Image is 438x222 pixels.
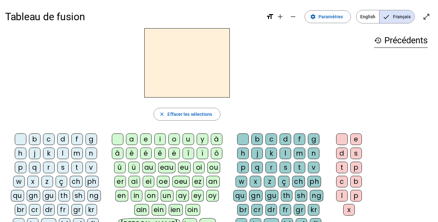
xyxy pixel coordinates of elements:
div: oeu [172,176,190,187]
div: d [336,148,348,159]
div: v [308,162,319,173]
div: u [183,133,194,145]
div: oi [193,162,205,173]
div: dr [265,204,277,216]
div: g [85,133,97,145]
div: x [343,204,355,216]
span: Français [380,10,415,23]
button: Diminuer la taille de la police [287,10,299,23]
div: q [251,162,263,173]
div: d [57,133,69,145]
div: fr [57,204,69,216]
div: ou [207,162,220,173]
div: ai [129,176,140,187]
div: dr [43,204,55,216]
div: è [126,148,138,159]
div: ein [152,204,166,216]
div: f [294,133,305,145]
div: m [71,148,83,159]
div: l [280,148,291,159]
div: gn [249,190,263,201]
div: é [140,148,152,159]
div: t [336,162,348,173]
div: br [237,204,249,216]
div: ph [85,176,99,187]
div: j [251,148,263,159]
div: s [280,162,291,173]
div: ay [176,190,189,201]
mat-icon: add [276,13,284,21]
div: en [115,190,128,201]
div: gr [71,204,83,216]
div: t [294,162,305,173]
div: n [85,148,97,159]
div: ez [192,176,204,187]
div: l [336,190,348,201]
div: m [294,148,305,159]
div: x [27,176,39,187]
div: br [15,204,26,216]
h3: Précédents [374,33,428,48]
div: au [142,162,156,173]
div: ch [70,176,83,187]
div: f [71,133,83,145]
div: gn [27,190,40,201]
div: z [264,176,275,187]
div: r [43,162,55,173]
div: qu [11,190,24,201]
div: s [350,148,362,159]
span: Effacer les sélections [167,110,212,118]
div: ei [143,176,154,187]
div: ç [278,176,290,187]
div: l [57,148,69,159]
div: an [206,176,220,187]
div: ê [154,148,166,159]
div: kr [308,204,319,216]
mat-icon: settings [310,14,316,20]
button: Effacer les sélections [154,108,220,121]
div: sh [295,190,307,201]
div: qu [233,190,246,201]
div: p [350,162,362,173]
div: ü [128,162,140,173]
div: p [15,162,26,173]
div: h [15,148,26,159]
div: ng [310,190,323,201]
div: n [308,148,319,159]
button: Paramètres [305,10,351,23]
div: b [251,133,263,145]
div: p [237,162,249,173]
div: cr [251,204,263,216]
div: e [140,133,152,145]
div: ch [292,176,305,187]
div: k [43,148,55,159]
span: Paramètres [318,13,343,21]
span: English [356,10,379,23]
div: ey [192,190,204,201]
div: p [350,190,362,201]
div: fr [280,204,291,216]
div: e [350,133,362,145]
div: ï [197,148,208,159]
div: k [265,148,277,159]
div: d [280,133,291,145]
h1: Tableau de fusion [5,6,261,27]
div: i [154,133,166,145]
div: cr [29,204,40,216]
div: a [126,133,138,145]
div: gu [43,190,56,201]
div: t [71,162,83,173]
div: y [197,133,208,145]
mat-icon: format_size [266,13,274,21]
div: z [41,176,53,187]
mat-icon: remove [289,13,297,21]
div: ç [56,176,67,187]
div: w [236,176,247,187]
div: th [58,190,70,201]
div: sh [73,190,85,201]
div: î [183,148,194,159]
div: ô [211,148,222,159]
div: o [168,133,180,145]
div: eu [178,162,191,173]
div: ë [168,148,180,159]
